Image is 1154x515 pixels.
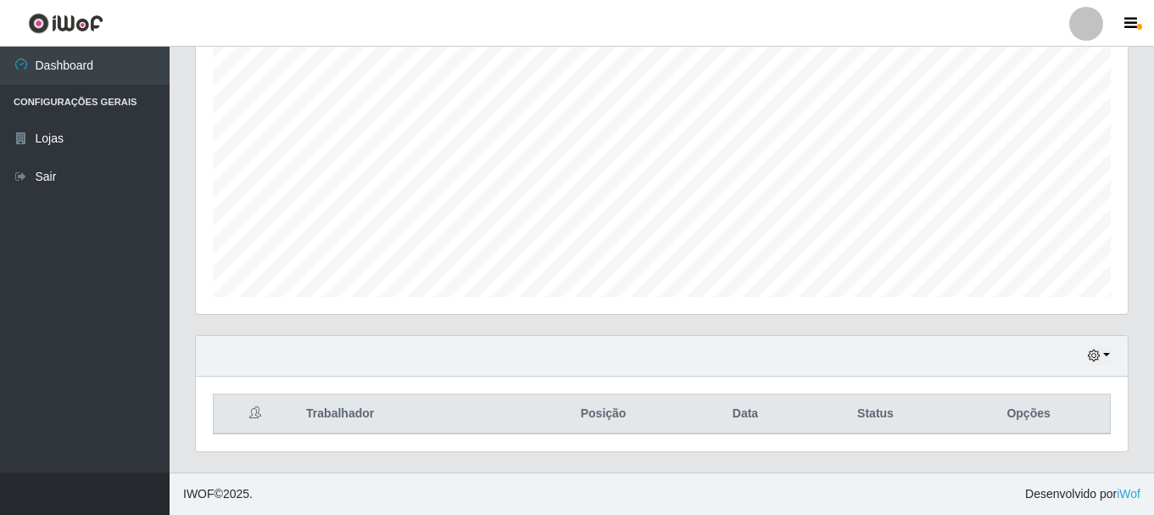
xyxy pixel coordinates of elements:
th: Data [687,395,804,434]
th: Opções [947,395,1110,434]
img: CoreUI Logo [28,13,103,34]
th: Status [804,395,947,434]
span: IWOF [183,487,215,501]
span: Desenvolvido por [1025,485,1140,503]
th: Posição [520,395,687,434]
a: iWof [1117,487,1140,501]
th: Trabalhador [296,395,520,434]
span: © 2025 . [183,485,253,503]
